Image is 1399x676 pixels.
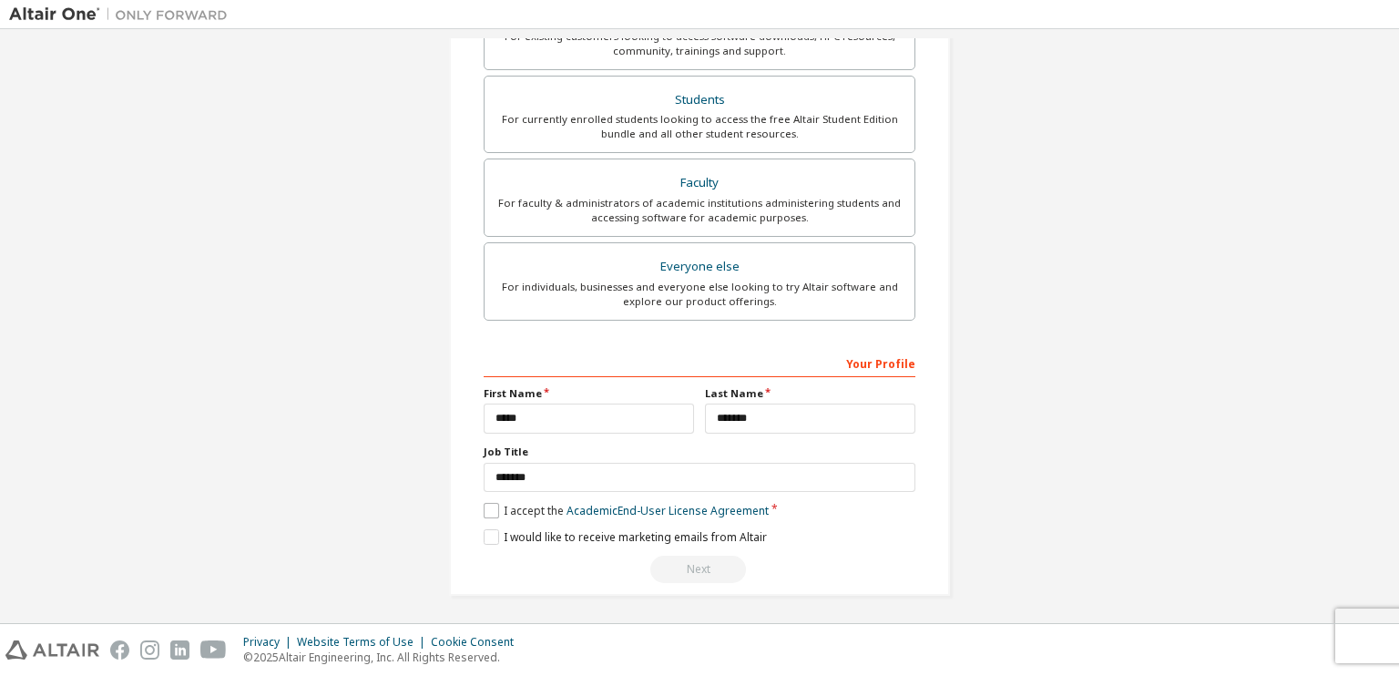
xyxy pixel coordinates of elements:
[495,112,904,141] div: For currently enrolled students looking to access the free Altair Student Edition bundle and all ...
[200,640,227,660] img: youtube.svg
[170,640,189,660] img: linkedin.svg
[495,254,904,280] div: Everyone else
[484,445,915,459] label: Job Title
[484,556,915,583] div: You need to provide your academic email
[495,170,904,196] div: Faculty
[484,503,769,518] label: I accept the
[705,386,915,401] label: Last Name
[484,348,915,377] div: Your Profile
[484,529,767,545] label: I would like to receive marketing emails from Altair
[297,635,431,650] div: Website Terms of Use
[5,640,99,660] img: altair_logo.svg
[9,5,237,24] img: Altair One
[243,650,525,665] p: © 2025 Altair Engineering, Inc. All Rights Reserved.
[110,640,129,660] img: facebook.svg
[243,635,297,650] div: Privacy
[495,29,904,58] div: For existing customers looking to access software downloads, HPC resources, community, trainings ...
[567,503,769,518] a: Academic End-User License Agreement
[140,640,159,660] img: instagram.svg
[495,280,904,309] div: For individuals, businesses and everyone else looking to try Altair software and explore our prod...
[495,87,904,113] div: Students
[431,635,525,650] div: Cookie Consent
[484,386,694,401] label: First Name
[495,196,904,225] div: For faculty & administrators of academic institutions administering students and accessing softwa...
